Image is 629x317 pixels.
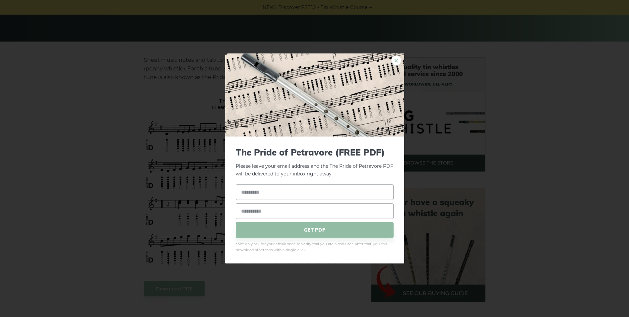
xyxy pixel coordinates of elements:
[236,222,394,238] span: GET PDF
[391,55,401,65] a: ×
[236,147,394,178] p: Please leave your email address and the The Pride of Petravore PDF will be delivered to your inbo...
[236,147,394,158] span: The Pride of Petravore (FREE PDF)
[225,53,404,137] img: Tin Whistle Tab Preview
[236,241,394,253] span: * We only ask for your email once to verify that you are a real user. After that, you can downloa...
